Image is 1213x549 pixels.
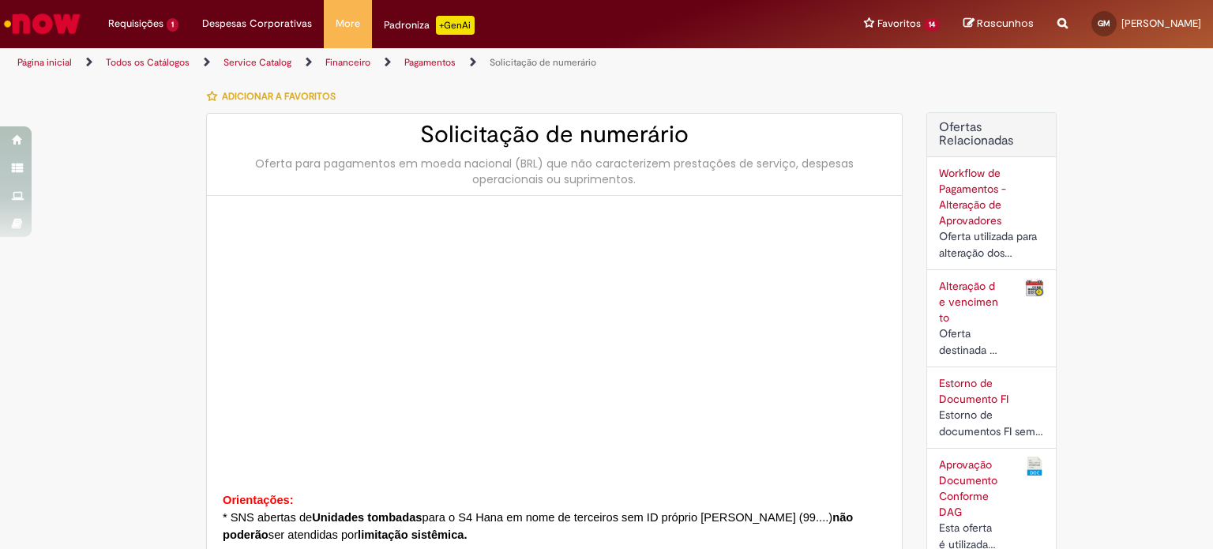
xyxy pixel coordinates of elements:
[223,156,886,187] div: Oferta para pagamentos em moeda nacional (BRL) que não caracterizem prestações de serviço, despes...
[384,16,475,35] div: Padroniza
[939,376,1008,406] a: Estorno de Documento FI
[924,18,940,32] span: 14
[223,122,886,148] h2: Solicitação de numerário
[1098,18,1110,28] span: GM
[939,457,997,519] a: Aprovação Documento Conforme DAG
[12,48,797,77] ul: Trilhas de página
[939,228,1044,261] div: Oferta utilizada para alteração dos aprovadores cadastrados no workflow de documentos a pagar.
[490,56,596,69] a: Solicitação de numerário
[358,528,468,541] strong: limitação sistêmica.
[108,16,163,32] span: Requisições
[939,407,1044,440] div: Estorno de documentos FI sem partidas compensadas
[223,511,853,541] span: * SNS abertas de para o S4 Hana em nome de terceiros sem ID próprio [PERSON_NAME] (99....) ser at...
[877,16,921,32] span: Favoritos
[2,8,83,39] img: ServiceNow
[202,16,312,32] span: Despesas Corporativas
[939,279,998,325] a: Alteração de vencimento
[939,121,1044,149] h2: Ofertas Relacionadas
[206,80,344,113] button: Adicionar a Favoritos
[325,56,370,69] a: Financeiro
[1121,17,1201,30] span: [PERSON_NAME]
[939,325,1001,359] div: Oferta destinada à alteração de data de pagamento
[977,16,1034,31] span: Rascunhos
[1025,278,1044,297] img: Alteração de vencimento
[436,16,475,35] p: +GenAi
[404,56,456,69] a: Pagamentos
[223,511,853,541] strong: não poderão
[223,220,814,460] img: sys_attachment.do
[106,56,190,69] a: Todos os Catálogos
[223,56,291,69] a: Service Catalog
[312,511,422,524] strong: Unidades tombadas
[17,56,72,69] a: Página inicial
[1025,457,1044,476] img: Aprovação Documento Conforme DAG
[167,18,178,32] span: 1
[939,166,1006,227] a: Workflow de Pagamentos - Alteração de Aprovadores
[963,17,1034,32] a: Rascunhos
[222,90,336,103] span: Adicionar a Favoritos
[223,494,294,506] span: Orientações:
[336,16,360,32] span: More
